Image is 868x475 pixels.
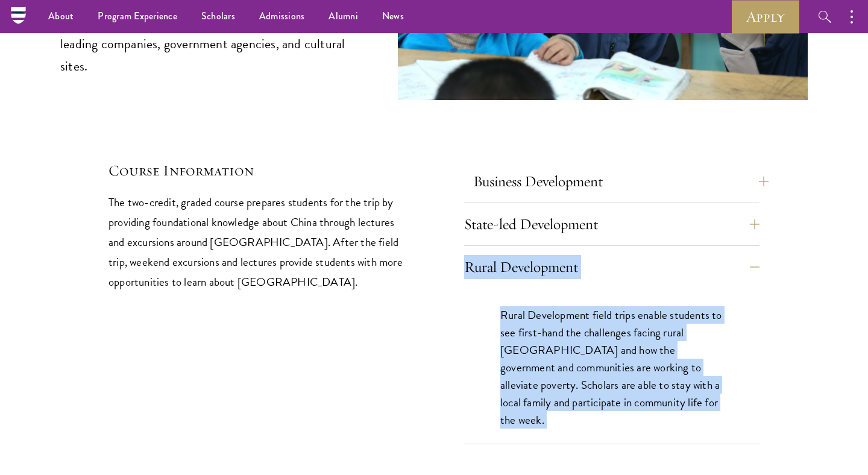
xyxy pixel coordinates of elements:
p: The two-credit, graded course prepares students for the trip by providing foundational knowledge ... [108,192,404,292]
button: State-led Development [464,210,759,239]
h5: Course Information [108,160,404,181]
button: Business Development [473,167,769,196]
p: Rural Development field trips enable students to see first-hand the challenges facing rural [GEOG... [500,306,723,429]
button: Rural Development [464,253,759,282]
